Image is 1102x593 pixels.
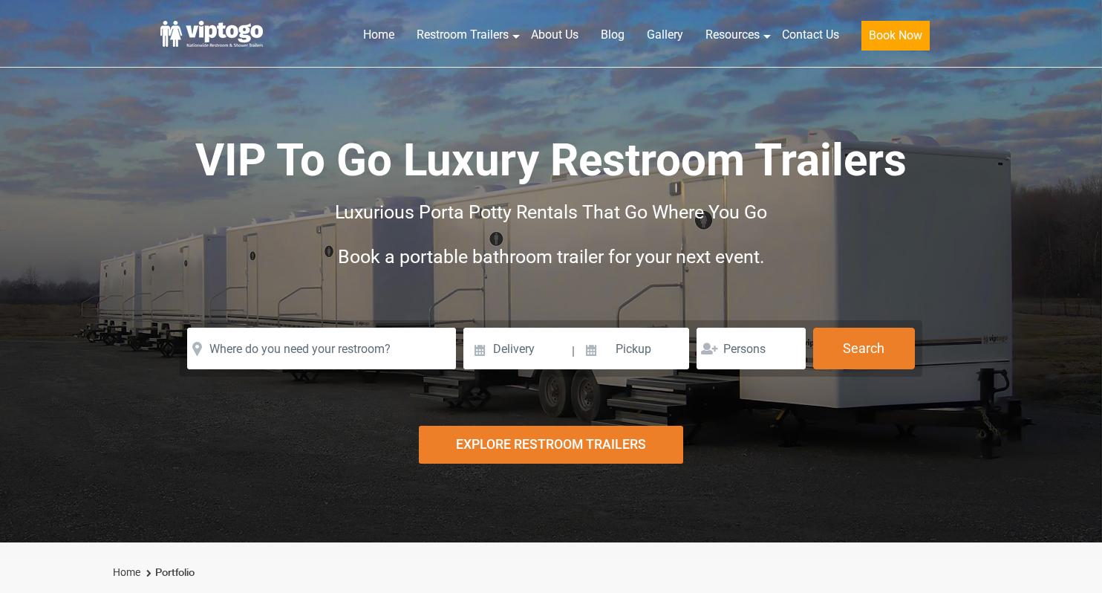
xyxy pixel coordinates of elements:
span: | [572,328,575,375]
input: Persons [697,328,806,369]
button: Book Now [861,21,930,51]
input: Where do you need your restroom? [187,328,456,369]
div: Explore Restroom Trailers [419,426,683,464]
span: VIP To Go Luxury Restroom Trailers [195,134,907,187]
li: Portfolio [143,564,195,582]
a: Book Now [850,19,941,59]
button: Search [813,328,915,369]
a: Home [113,566,140,578]
a: Blog [590,19,636,51]
a: Home [352,19,405,51]
span: Luxurious Porta Potty Rentals That Go Where You Go [335,201,767,223]
a: Contact Us [771,19,850,51]
span: Book a portable bathroom trailer for your next event. [338,246,765,268]
a: About Us [520,19,590,51]
a: Resources [694,19,771,51]
input: Delivery [463,328,570,369]
input: Pickup [576,328,689,369]
a: Gallery [636,19,694,51]
a: Restroom Trailers [405,19,520,51]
